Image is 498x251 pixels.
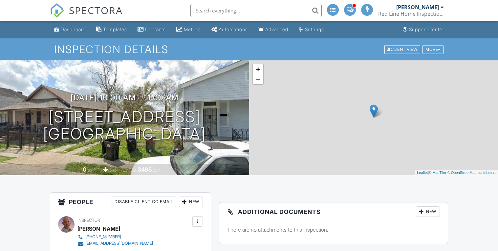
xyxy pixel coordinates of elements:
a: Advanced [256,24,291,36]
div: Support Center [409,27,444,32]
span: sq.ft. [153,168,161,173]
h3: [DATE] 10:00 am - 11:00 am [71,93,179,102]
div: [PERSON_NAME] [396,4,439,10]
a: [EMAIL_ADDRESS][DOMAIN_NAME] [77,240,153,247]
div: [EMAIL_ADDRESS][DOMAIN_NAME] [85,241,153,246]
div: New [416,206,440,217]
a: Metrics [174,24,204,36]
span: SPECTORA [69,3,123,17]
a: Zoom out [253,74,263,84]
a: Client View [384,47,422,52]
a: Templates [94,24,130,36]
h1: [STREET_ADDRESS] [GEOGRAPHIC_DATA] [43,108,206,143]
span: Lot Size [123,168,137,173]
a: SPECTORA [50,9,123,23]
div: Metrics [184,27,201,32]
input: Search everything... [190,4,322,17]
div: Client View [384,45,420,54]
div: Dashboard [61,27,86,32]
a: Zoom in [253,64,263,74]
div: Advanced [265,27,288,32]
div: Red Line Home Inspections LLC [378,10,444,17]
span: Inspector [77,218,100,223]
h3: Additional Documents [219,202,448,221]
a: © MapTiler [429,171,446,175]
span: sq. ft. [87,168,97,173]
div: Templates [103,27,127,32]
div: [PHONE_NUMBER] [85,234,121,240]
a: Contacts [135,24,168,36]
div: More [422,45,444,54]
a: Settings [296,24,327,36]
div: Automations [219,27,248,32]
a: Leaflet [417,171,428,175]
a: Dashboard [51,24,88,36]
div: | [415,170,498,176]
div: Contacts [145,27,166,32]
a: Support Center [400,24,447,36]
div: [PERSON_NAME] [77,224,120,234]
h3: People [50,193,211,211]
img: The Best Home Inspection Software - Spectora [50,3,64,18]
div: New [179,197,203,207]
div: Settings [305,27,324,32]
div: 3495 [138,166,152,173]
a: © OpenStreetMap contributors [447,171,496,175]
h1: Inspection Details [54,44,444,55]
span: slab [109,168,117,173]
div: 0 [83,166,86,173]
p: There are no attachments to this inspection. [227,226,440,233]
div: Disable Client CC Email [112,197,176,207]
a: [PHONE_NUMBER] [77,234,153,240]
a: Automations (Advanced) [209,24,250,36]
